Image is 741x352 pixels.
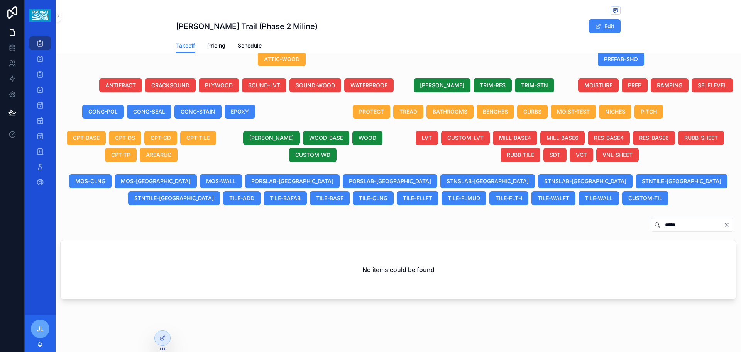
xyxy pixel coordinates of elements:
[207,39,225,54] a: Pricing
[105,148,137,162] button: CPT-TP
[248,82,280,89] span: SOUND-LVT
[546,134,579,142] span: MILL-BASE6
[493,131,537,145] button: MILL-BASE4
[264,191,307,205] button: TILE-BAFAB
[242,78,286,92] button: SOUND-LVT
[99,78,142,92] button: ANTIFRACT
[585,194,613,202] span: TILE-WALL
[496,194,522,202] span: TILE-FLTH
[604,55,638,63] span: PREFAB-SHO
[69,174,112,188] button: MOS-CLNG
[316,194,343,202] span: TILE-BASE
[628,194,662,202] span: CUSTOM-TIL
[295,151,330,159] span: CUSTOM-WD
[199,78,239,92] button: PLYWOOD
[174,105,222,119] button: CONC-STAIN
[598,52,644,66] button: PREFAB-SHO
[447,177,529,185] span: STNSLAB-[GEOGRAPHIC_DATA]
[698,82,727,89] span: SELFLEVEL
[657,82,682,89] span: RAMPING
[596,148,639,162] button: VNL-SHEET
[303,131,349,145] button: WOOD-BASE
[362,265,435,274] h2: No items could be found
[642,177,721,185] span: STNTILE-[GEOGRAPHIC_DATA]
[426,105,474,119] button: BATHROOMS
[151,134,171,142] span: CPT-GD
[578,78,619,92] button: MOISTURE
[641,108,657,116] span: PITCH
[176,21,318,32] h1: [PERSON_NAME] Trail (Phase 2 Miline)
[133,108,165,116] span: CONC-SEAL
[180,131,216,145] button: CPT-TILE
[557,108,590,116] span: MOIST-TEST
[350,82,387,89] span: WATERPROOF
[289,148,337,162] button: CUSTOM-WD
[422,134,432,142] span: LVT
[128,191,220,205] button: STNTILE-[GEOGRAPHIC_DATA]
[584,82,612,89] span: MOISTURE
[310,191,350,205] button: TILE-BASE
[67,131,106,145] button: CPT-BASE
[206,177,236,185] span: MOS-WALL
[109,131,141,145] button: CPT-DS
[474,78,512,92] button: TRIM-RES
[205,82,233,89] span: PLYWOOD
[628,82,641,89] span: PREP
[359,194,387,202] span: TILE-CLNG
[639,134,669,142] span: RES-BASE6
[88,108,118,116] span: CONC-POL
[249,134,294,142] span: [PERSON_NAME]
[245,174,340,188] button: PORSLAB-[GEOGRAPHIC_DATA]
[477,105,514,119] button: BENCHES
[489,191,528,205] button: TILE-FLTH
[570,148,593,162] button: VCT
[73,134,100,142] span: CPT-BASE
[499,134,531,142] span: MILL-BASE4
[448,194,480,202] span: TILE-FLMUD
[521,82,548,89] span: TRIM-STN
[207,42,225,49] span: Pricing
[599,105,631,119] button: NICHES
[441,131,490,145] button: CUSTOM-LVT
[393,105,423,119] button: TREAD
[724,222,733,228] button: Clear
[633,131,675,145] button: RES-BASE6
[692,78,733,92] button: SELFLEVEL
[353,191,394,205] button: TILE-CLNG
[416,131,438,145] button: LVT
[186,134,210,142] span: CPT-TILE
[399,108,417,116] span: TREAD
[359,108,384,116] span: PROTECT
[145,78,196,92] button: CRACKSOUND
[181,108,215,116] span: CONC-STAIN
[352,131,382,145] button: WOOD
[501,148,540,162] button: RUBB-TILE
[200,174,242,188] button: MOS-WALL
[127,105,171,119] button: CONC-SEAL
[636,174,727,188] button: STNTILE-[GEOGRAPHIC_DATA]
[543,148,567,162] button: SDT
[517,105,548,119] button: CURBS
[105,82,136,89] span: ANTIFRACT
[223,191,261,205] button: TILE-ADD
[349,177,431,185] span: PORSLAB-[GEOGRAPHIC_DATA]
[296,82,335,89] span: SOUND-WOOD
[588,131,630,145] button: RES-BASE4
[550,151,560,159] span: SDT
[651,78,689,92] button: RAMPING
[359,134,376,142] span: WOOD
[251,177,333,185] span: PORSLAB-[GEOGRAPHIC_DATA]
[25,31,56,199] div: scrollable content
[440,174,535,188] button: STNSLAB-[GEOGRAPHIC_DATA]
[134,194,214,202] span: STNTILE-[GEOGRAPHIC_DATA]
[29,9,51,22] img: App logo
[343,174,437,188] button: PORSLAB-[GEOGRAPHIC_DATA]
[264,55,299,63] span: ATTIC-WOOD
[507,151,534,159] span: RUBB-TILE
[523,108,541,116] span: CURBS
[442,191,486,205] button: TILE-FLMUD
[447,134,484,142] span: CUSTOM-LVT
[684,134,718,142] span: RUBB-SHEET
[144,131,177,145] button: CPT-GD
[531,191,575,205] button: TILE-WALFT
